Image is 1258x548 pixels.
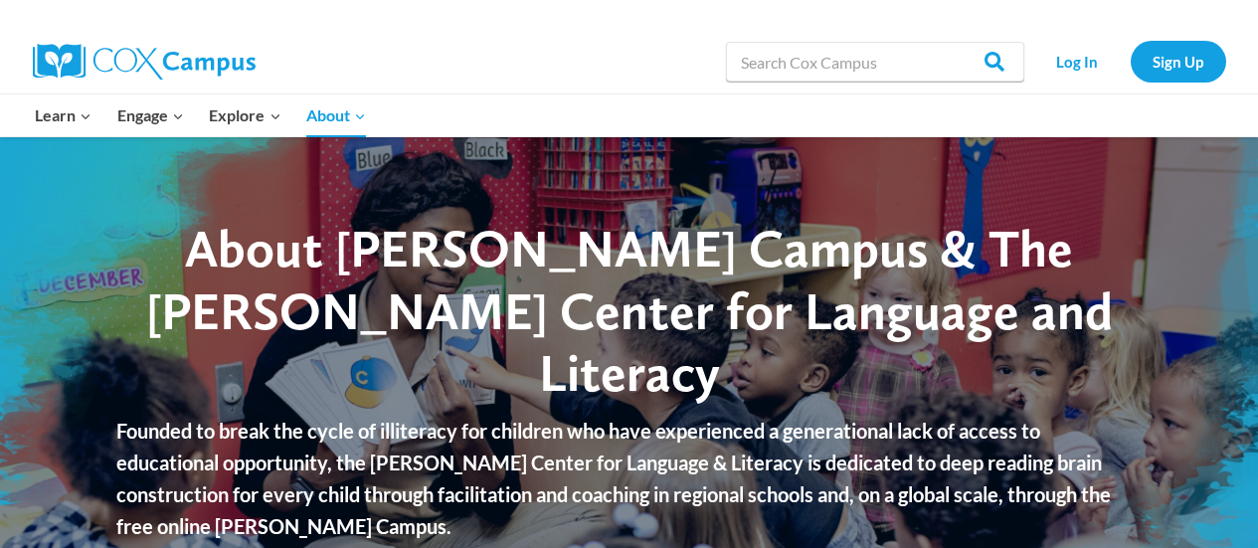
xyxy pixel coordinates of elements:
[209,102,280,128] span: Explore
[726,42,1024,82] input: Search Cox Campus
[146,217,1113,404] span: About [PERSON_NAME] Campus & The [PERSON_NAME] Center for Language and Literacy
[117,102,184,128] span: Engage
[116,415,1142,542] p: Founded to break the cycle of illiteracy for children who have experienced a generational lack of...
[1131,41,1226,82] a: Sign Up
[1034,41,1226,82] nav: Secondary Navigation
[23,94,379,136] nav: Primary Navigation
[35,102,91,128] span: Learn
[1034,41,1121,82] a: Log In
[306,102,366,128] span: About
[33,44,256,80] img: Cox Campus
